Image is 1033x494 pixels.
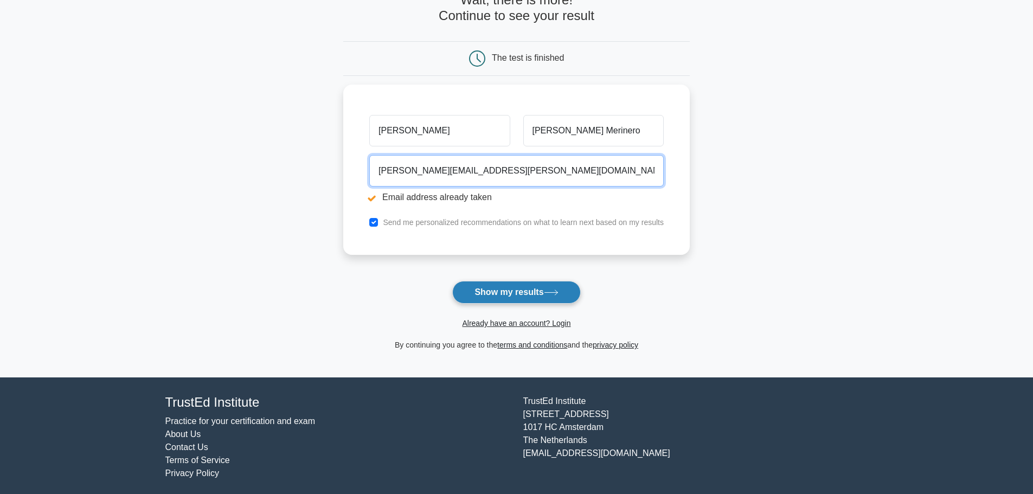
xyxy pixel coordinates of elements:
input: Email [369,155,664,187]
a: terms and conditions [497,341,567,349]
a: privacy policy [593,341,638,349]
input: First name [369,115,510,146]
a: Contact Us [165,442,208,452]
input: Last name [523,115,664,146]
a: Terms of Service [165,455,230,465]
a: About Us [165,429,201,439]
a: Practice for your certification and exam [165,416,316,426]
div: TrustEd Institute [STREET_ADDRESS] 1017 HC Amsterdam The Netherlands [EMAIL_ADDRESS][DOMAIN_NAME] [517,395,875,480]
a: Already have an account? Login [462,319,570,328]
li: Email address already taken [369,191,664,204]
label: Send me personalized recommendations on what to learn next based on my results [383,218,664,227]
button: Show my results [452,281,580,304]
div: By continuing you agree to the and the [337,338,696,351]
h4: TrustEd Institute [165,395,510,410]
div: The test is finished [492,53,564,62]
a: Privacy Policy [165,469,220,478]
